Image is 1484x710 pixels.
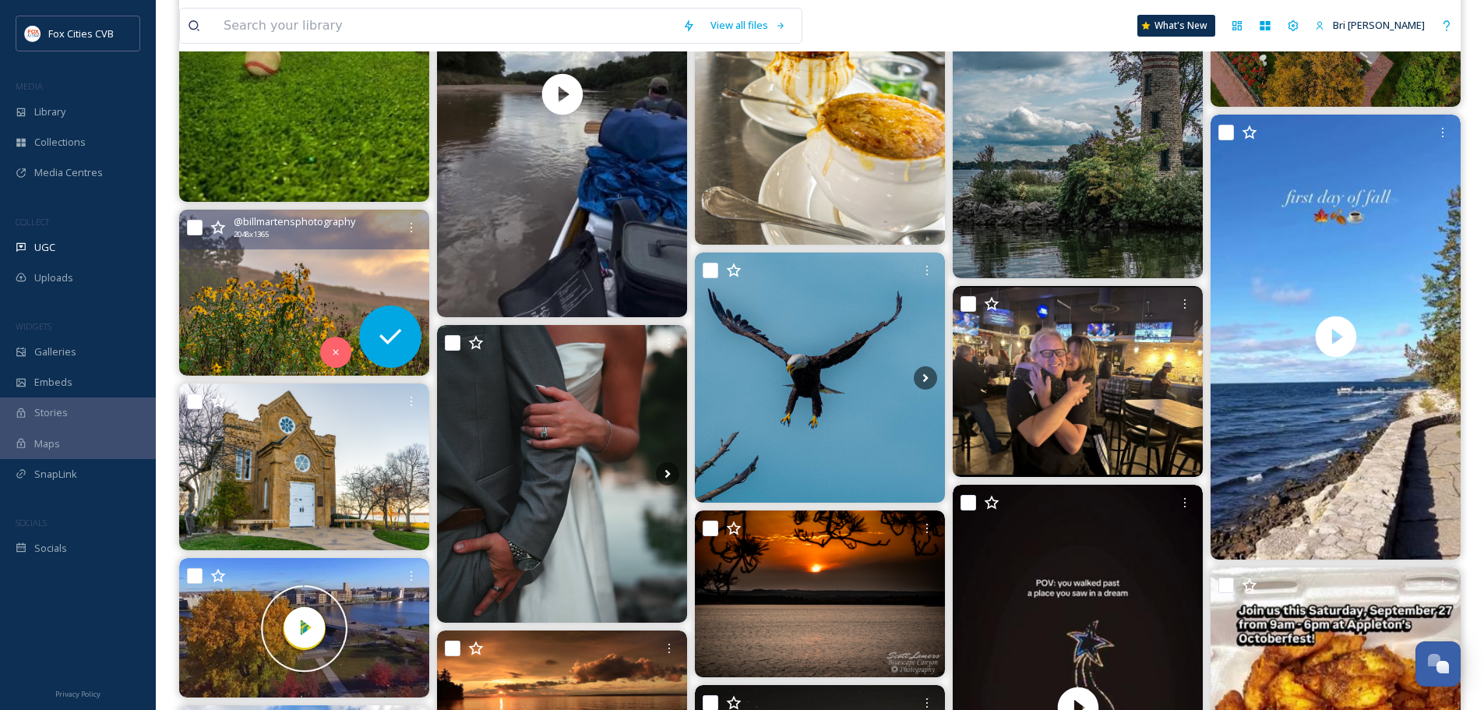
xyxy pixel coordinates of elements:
[16,320,51,332] span: WIDGETS
[34,467,77,482] span: SnapLink
[1211,115,1461,560] img: thumbnail
[1307,10,1433,41] a: Bri [PERSON_NAME]
[55,684,100,702] a: Privacy Policy
[25,26,41,41] img: images.png
[437,325,687,623] img: So much happiness in a wedding day… #mnweddingphotographer #mnwedding #wiweddingphotographer #wiw...
[34,165,103,180] span: Media Centres
[234,214,355,229] span: @ billmartensphotography
[1137,15,1215,37] a: What's New
[1211,115,1461,560] video: Happy first day of fall 🍁☕️🍎 To stay up to date on fall foliage check the Wisconsin Fall Color re...
[953,286,1203,477] img: “Surround yourself with hugs, laughter, and a little bit of liquor 🥃 “ #oshkosh #oshkoshwi #wisco...
[34,344,76,359] span: Galleries
[179,558,429,697] img: thumbnail
[55,689,100,699] span: Privacy Policy
[1415,641,1461,687] button: Open Chat
[34,240,55,255] span: UGC
[695,510,945,677] img: Presque Isle View. The calming view from Marquette's Presque Isle park looking west at a beautifu...
[216,9,675,43] input: Search your library
[16,80,43,92] span: MEDIA
[16,216,49,228] span: COLLECT
[34,541,67,556] span: Socials
[34,436,60,451] span: Maps
[34,375,72,390] span: Embeds
[48,26,114,41] span: Fox Cities CVB
[16,517,47,528] span: SOCIALS
[34,270,73,285] span: Uploads
[34,405,68,420] span: Stories
[234,229,269,240] span: 2048 x 1365
[1333,18,1425,32] span: Bri [PERSON_NAME]
[695,253,945,503] img: Did a quick paddling weekend on the Black River this weekend in Wisconsin’s Driftless Region. We ...
[179,558,429,697] video: In this episode of Bay Area Voices, we’re warming up with a bowl of booyah at The Booyah Shed 🥣 A...
[179,383,429,550] img: Happy Rosh Hashanah! —————— In honor of the Jewish holiday of Rosh Hashanah, the Jewish New Year,...
[34,104,65,119] span: Library
[34,135,86,150] span: Collections
[703,10,794,41] a: View all files
[179,210,429,376] img: Sunrise at the conservancy this morning. I was hoping for some decent fog, but was in the wrong p...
